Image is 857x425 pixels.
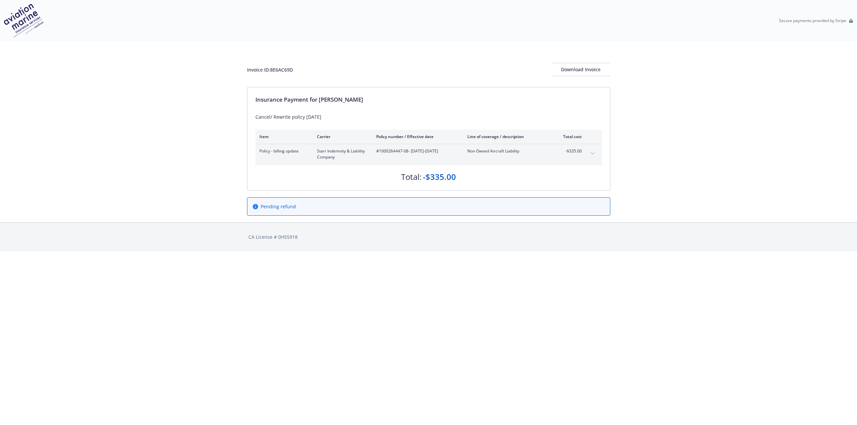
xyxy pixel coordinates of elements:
p: Secure payments provided by Stripe [779,18,846,23]
div: Insurance Payment for [PERSON_NAME] [255,95,602,104]
div: Policy - billing updateStarr Indemnity & Liability Company#1000264447-08- [DATE]-[DATE]Non Owned ... [255,144,602,164]
button: expand content [587,148,598,159]
span: Pending refund [261,203,296,210]
span: Starr Indemnity & Liability Company [317,148,366,160]
div: Cancel/ Rewrite policy [DATE] [255,113,602,120]
div: Line of coverage / description [467,134,546,139]
div: CA License # 0H55918 [248,233,609,240]
span: Non Owned Aircraft Liability [467,148,546,154]
span: -$335.00 [557,148,582,154]
span: Policy - billing update [259,148,306,154]
div: Policy number / Effective date [376,134,457,139]
div: -$335.00 [423,171,456,183]
div: Carrier [317,134,366,139]
div: Total: [401,171,421,183]
div: Invoice ID: 8E6AC69D [247,66,293,73]
div: Total cost [557,134,582,139]
span: #1000264447-08 - [DATE]-[DATE] [376,148,457,154]
div: Item [259,134,306,139]
button: Download Invoice [552,63,610,76]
